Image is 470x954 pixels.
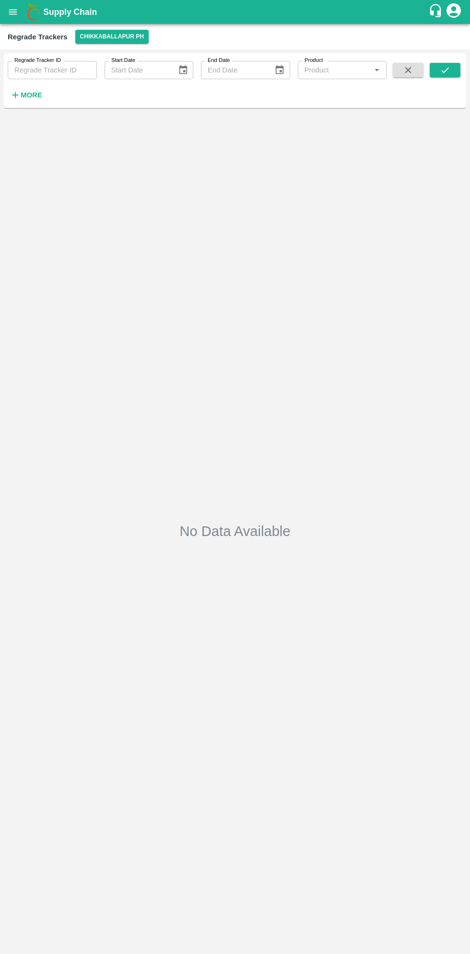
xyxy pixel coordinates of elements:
[445,2,462,22] div: account of current user
[8,31,68,43] div: Regrade Trackers
[174,61,192,79] button: Choose date
[428,3,445,21] div: customer-support
[43,7,97,17] b: Supply Chain
[8,61,97,79] input: Regrade Tracker ID
[2,1,24,23] button: open drawer
[371,64,383,76] button: Open
[270,61,289,79] button: Choose date
[201,61,267,79] input: End Date
[208,57,230,64] label: End Date
[43,5,428,19] a: Supply Chain
[8,87,45,103] button: More
[179,523,290,540] h2: No Data Available
[14,57,61,64] label: Regrade Tracker ID
[111,57,135,64] label: Start Date
[105,61,170,79] input: Start Date
[75,30,149,44] button: Select DC
[301,64,356,76] input: Product
[24,2,43,22] img: logo
[305,57,323,64] label: Product
[21,91,42,99] strong: More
